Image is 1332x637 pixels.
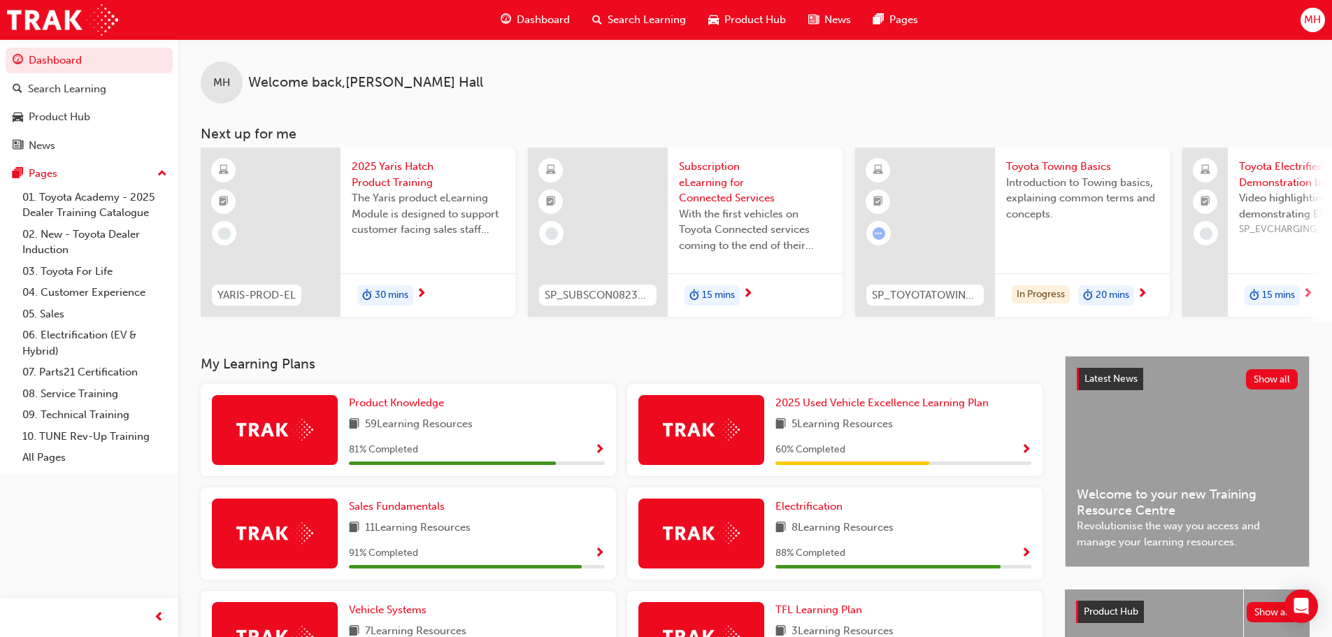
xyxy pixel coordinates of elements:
span: MH [213,75,230,91]
span: learningRecordVerb_ATTEMPT-icon [873,227,885,240]
span: 59 Learning Resources [365,416,473,434]
span: pages-icon [13,168,23,180]
a: 05. Sales [17,303,173,325]
span: search-icon [13,83,22,96]
a: guage-iconDashboard [489,6,581,34]
span: Latest News [1084,373,1138,385]
a: TFL Learning Plan [775,602,868,618]
span: 20 mins [1096,287,1129,303]
span: prev-icon [154,609,164,627]
a: SP_SUBSCON0823_ELSubscription eLearning for Connected ServicesWith the first vehicles on Toyota C... [528,148,843,317]
button: Show Progress [594,545,605,562]
a: All Pages [17,447,173,468]
a: car-iconProduct Hub [697,6,797,34]
span: SP_TOYOTATOWING_0424 [872,287,978,303]
span: Dashboard [517,12,570,28]
a: Vehicle Systems [349,602,432,618]
a: Product Knowledge [349,395,450,411]
span: 8 Learning Resources [792,520,894,537]
div: Search Learning [28,81,106,97]
span: duration-icon [362,287,372,305]
span: laptop-icon [1201,162,1210,180]
span: next-icon [1303,288,1313,301]
img: Trak [236,522,313,544]
a: Latest NewsShow all [1077,368,1298,390]
span: 91 % Completed [349,545,418,561]
a: 2025 Used Vehicle Excellence Learning Plan [775,395,994,411]
a: 03. Toyota For Life [17,261,173,282]
a: Dashboard [6,48,173,73]
span: booktick-icon [1201,193,1210,211]
a: Latest NewsShow allWelcome to your new Training Resource CentreRevolutionise the way you access a... [1065,356,1310,567]
span: book-icon [349,520,359,537]
span: 81 % Completed [349,442,418,458]
div: Product Hub [29,109,90,125]
span: book-icon [775,416,786,434]
span: next-icon [1137,288,1147,301]
span: Vehicle Systems [349,603,427,616]
button: DashboardSearch LearningProduct HubNews [6,45,173,161]
span: next-icon [416,288,427,301]
span: Subscription eLearning for Connected Services [679,159,831,206]
span: car-icon [708,11,719,29]
a: YARIS-PROD-EL2025 Yaris Hatch Product TrainingThe Yaris product eLearning Module is designed to s... [201,148,515,317]
span: 11 Learning Resources [365,520,471,537]
span: search-icon [592,11,602,29]
span: 5 Learning Resources [792,416,893,434]
button: Pages [6,161,173,187]
img: Trak [663,522,740,544]
span: Search Learning [608,12,686,28]
span: car-icon [13,111,23,124]
span: Toyota Towing Basics [1006,159,1159,175]
span: book-icon [775,520,786,537]
span: Pages [889,12,918,28]
div: Pages [29,166,57,182]
span: News [824,12,851,28]
a: 08. Service Training [17,383,173,405]
a: 06. Electrification (EV & Hybrid) [17,324,173,362]
a: 01. Toyota Academy - 2025 Dealer Training Catalogue [17,187,173,224]
img: Trak [7,4,118,36]
span: guage-icon [501,11,511,29]
span: learningResourceType_ELEARNING-icon [873,162,883,180]
a: pages-iconPages [862,6,929,34]
span: With the first vehicles on Toyota Connected services coming to the end of their complimentary per... [679,206,831,254]
a: 02. New - Toyota Dealer Induction [17,224,173,261]
div: In Progress [1012,285,1070,304]
span: Product Knowledge [349,396,444,409]
span: next-icon [743,288,753,301]
span: guage-icon [13,55,23,67]
span: news-icon [13,140,23,152]
button: Show Progress [1021,545,1031,562]
span: booktick-icon [546,193,556,211]
div: Open Intercom Messenger [1284,589,1318,623]
span: Sales Fundamentals [349,500,445,513]
span: 30 mins [375,287,408,303]
span: The Yaris product eLearning Module is designed to support customer facing sales staff with introd... [352,190,504,238]
span: news-icon [808,11,819,29]
a: 09. Technical Training [17,404,173,426]
span: duration-icon [689,287,699,305]
a: Electrification [775,499,848,515]
span: book-icon [349,416,359,434]
span: 15 mins [1262,287,1295,303]
span: YARIS-PROD-EL [217,287,296,303]
span: Product Hub [724,12,786,28]
span: duration-icon [1249,287,1259,305]
span: duration-icon [1083,287,1093,305]
span: learningRecordVerb_NONE-icon [545,227,558,240]
span: Introduction to Towing basics, explaining common terms and concepts. [1006,175,1159,222]
button: MH [1301,8,1325,32]
span: 88 % Completed [775,545,845,561]
a: 04. Customer Experience [17,282,173,303]
h3: My Learning Plans [201,356,1043,372]
a: Sales Fundamentals [349,499,450,515]
span: 2025 Used Vehicle Excellence Learning Plan [775,396,989,409]
a: 10. TUNE Rev-Up Training [17,426,173,448]
a: Product Hub [6,104,173,130]
span: MH [1304,12,1321,28]
button: Show all [1246,369,1298,389]
a: Product HubShow all [1076,601,1298,623]
span: up-icon [157,165,167,183]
